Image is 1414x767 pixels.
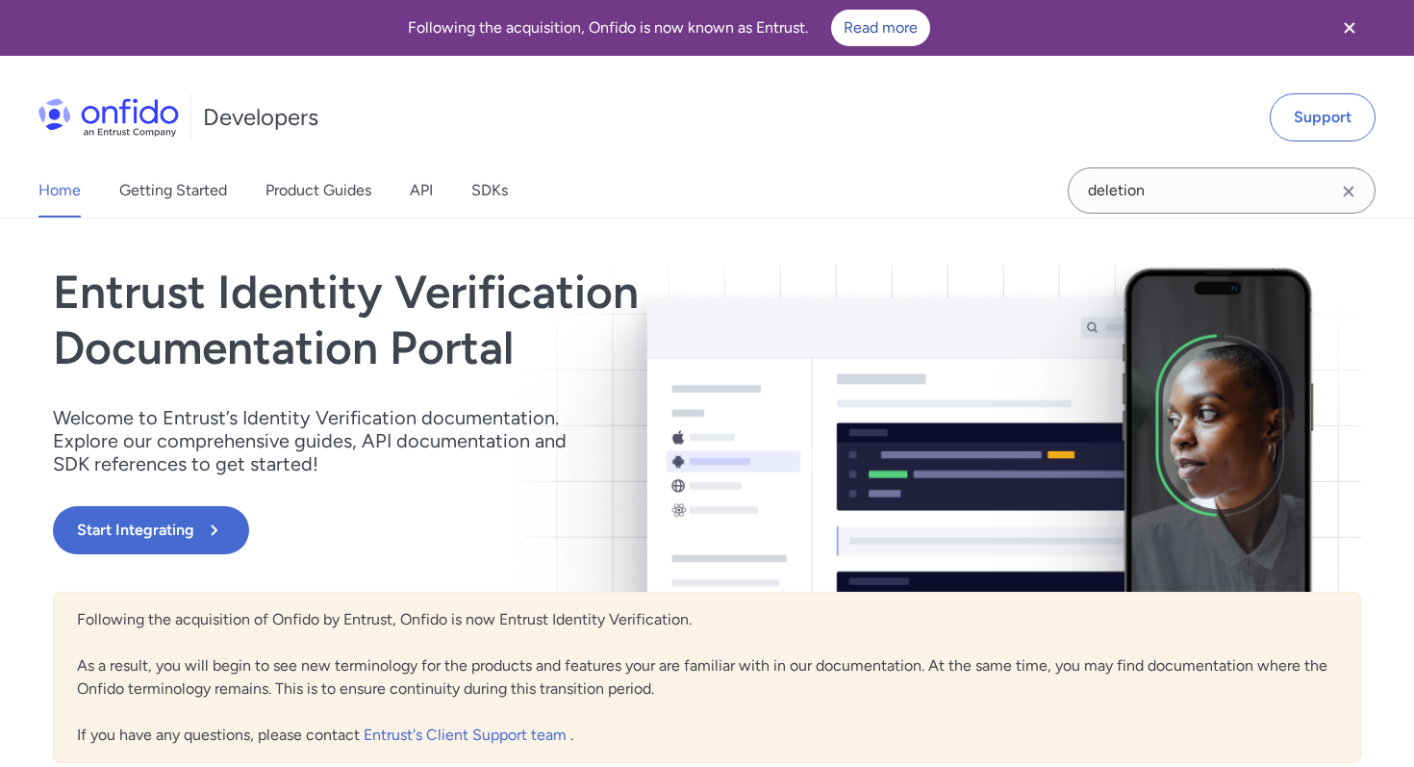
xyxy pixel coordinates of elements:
[364,726,570,744] a: Entrust's Client Support team
[410,164,433,217] a: API
[203,102,318,133] h1: Developers
[38,164,81,217] a: Home
[1338,16,1361,39] svg: Close banner
[119,164,227,217] a: Getting Started
[53,592,1361,763] div: Following the acquisition of Onfido by Entrust, Onfido is now Entrust Identity Verification. As a...
[1314,4,1385,52] button: Close banner
[265,164,371,217] a: Product Guides
[53,506,969,554] a: Start Integrating
[53,506,249,554] button: Start Integrating
[1068,167,1376,214] input: Onfido search input field
[831,10,930,46] a: Read more
[53,265,969,375] h1: Entrust Identity Verification Documentation Portal
[471,164,508,217] a: SDKs
[1337,180,1360,203] svg: Clear search field button
[1270,93,1376,141] a: Support
[53,406,592,475] p: Welcome to Entrust’s Identity Verification documentation. Explore our comprehensive guides, API d...
[38,98,179,137] img: Onfido Logo
[23,10,1314,46] div: Following the acquisition, Onfido is now known as Entrust.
